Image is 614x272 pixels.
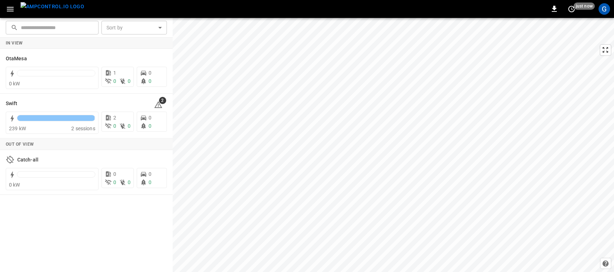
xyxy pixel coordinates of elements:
span: 0 [113,123,116,129]
h6: Swift [6,100,18,108]
span: 0 [149,171,151,177]
span: 0 [113,179,116,185]
span: 0 [149,78,151,84]
span: 0 [149,179,151,185]
h6: OtaMesa [6,55,27,63]
span: 0 [128,123,131,129]
span: 0 [149,123,151,129]
span: 2 [113,115,116,121]
span: 239 kW [9,126,26,131]
h6: Catch-all [17,156,38,164]
span: 0 [113,78,116,84]
img: ampcontrol.io logo [21,2,84,11]
span: 0 [128,179,131,185]
span: 0 [149,70,151,76]
span: 0 kW [9,182,20,188]
span: 1 [113,70,116,76]
button: set refresh interval [566,3,577,15]
strong: In View [6,41,23,46]
span: 0 kW [9,81,20,86]
div: profile-icon [599,3,610,15]
span: just now [574,3,595,10]
span: 2 [159,97,166,104]
span: 2 sessions [71,126,95,131]
span: 0 [128,78,131,84]
span: 0 [149,115,151,121]
strong: Out of View [6,142,34,147]
span: 0 [113,171,116,177]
